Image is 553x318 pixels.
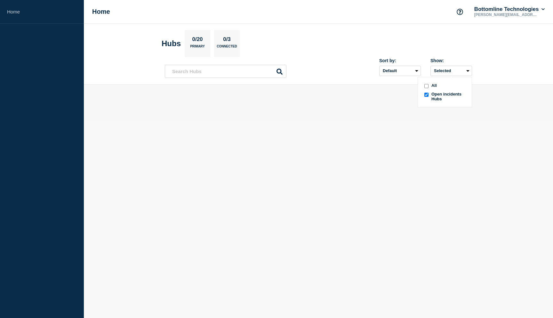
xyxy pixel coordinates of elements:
h2: Hubs [162,39,181,48]
p: 0/20 [190,36,205,45]
button: Bottomline Technologies [473,6,546,13]
div: Show: [430,58,472,63]
h1: Home [92,8,110,15]
select: Sort by [379,66,421,76]
span: Open incidents Hubs [431,92,467,101]
input: Search Hubs [165,65,286,78]
p: [PERSON_NAME][EMAIL_ADDRESS][PERSON_NAME][DOMAIN_NAME] [473,13,540,17]
p: 0/3 [221,36,233,45]
p: Primary [190,45,205,51]
span: All [431,83,437,89]
div: Sort by: [379,58,421,63]
p: Connected [217,45,237,51]
input: all checkbox [424,84,429,88]
button: Selectedall checkboxAllopenIncidentsHubs checkboxOpen incidents Hubs [430,66,472,76]
input: openIncidentsHubs checkbox [424,93,429,97]
button: Support [453,5,467,19]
